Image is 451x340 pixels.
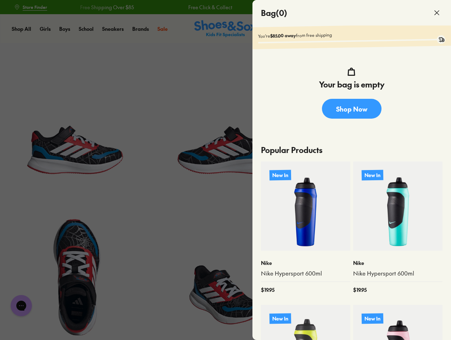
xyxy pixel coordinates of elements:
a: Nike Hypersport 600ml [353,270,442,277]
p: New In [362,313,383,324]
p: New In [269,170,291,180]
h4: Your bag is empty [319,79,384,90]
p: You're from free shipping [258,29,445,39]
a: Nike Hypersport 600ml [261,270,350,277]
p: New In [362,170,383,180]
a: New In [261,161,350,251]
b: $85.00 away [270,33,296,39]
button: Open gorgias live chat [4,2,25,24]
span: $ 19.95 [261,286,274,294]
a: Shop Now [322,99,382,119]
h4: Bag ( 0 ) [261,7,287,19]
p: Nike [353,259,442,267]
p: Popular Products [261,138,442,161]
p: New In [269,313,291,324]
a: New In [353,161,442,251]
p: Nike [261,259,350,267]
span: $ 19.95 [353,286,367,294]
